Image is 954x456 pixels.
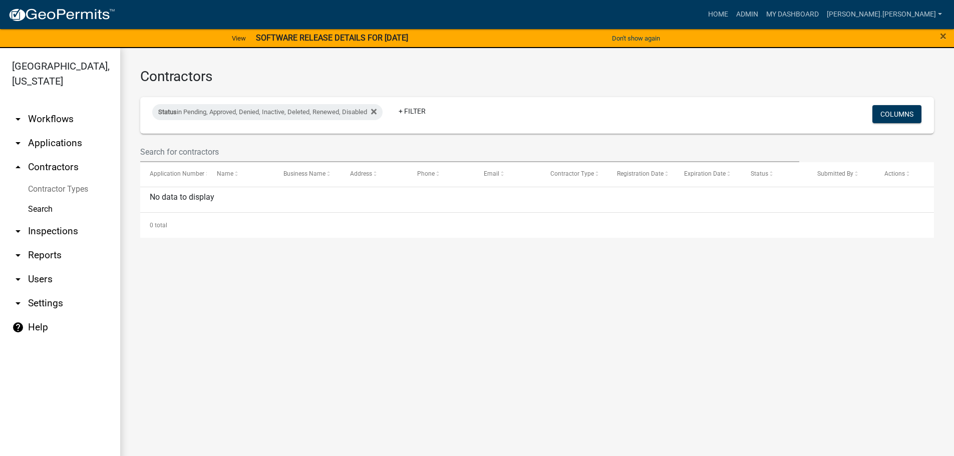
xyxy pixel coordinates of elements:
[12,321,24,333] i: help
[12,113,24,125] i: arrow_drop_down
[704,5,732,24] a: Home
[808,162,874,186] datatable-header-cell: Submitted By
[207,162,273,186] datatable-header-cell: Name
[140,213,934,238] div: 0 total
[228,30,250,47] a: View
[875,162,941,186] datatable-header-cell: Actions
[140,68,934,85] h3: Contractors
[474,162,541,186] datatable-header-cell: Email
[823,5,946,24] a: [PERSON_NAME].[PERSON_NAME]
[407,162,474,186] datatable-header-cell: Phone
[12,297,24,309] i: arrow_drop_down
[608,30,664,47] button: Don't show again
[256,33,408,43] strong: SOFTWARE RELEASE DETAILS FOR [DATE]
[675,162,741,186] datatable-header-cell: Expiration Date
[152,104,383,120] div: in Pending, Approved, Denied, Inactive, Deleted, Renewed, Disabled
[150,170,204,177] span: Application Number
[12,225,24,237] i: arrow_drop_down
[817,170,853,177] span: Submitted By
[741,162,808,186] datatable-header-cell: Status
[541,162,607,186] datatable-header-cell: Contractor Type
[217,170,233,177] span: Name
[158,108,177,116] span: Status
[140,187,934,212] div: No data to display
[550,170,594,177] span: Contractor Type
[417,170,435,177] span: Phone
[732,5,762,24] a: Admin
[140,142,799,162] input: Search for contractors
[341,162,407,186] datatable-header-cell: Address
[12,249,24,261] i: arrow_drop_down
[751,170,768,177] span: Status
[762,5,823,24] a: My Dashboard
[274,162,341,186] datatable-header-cell: Business Name
[283,170,326,177] span: Business Name
[872,105,921,123] button: Columns
[617,170,664,177] span: Registration Date
[391,102,434,120] a: + Filter
[12,161,24,173] i: arrow_drop_up
[884,170,905,177] span: Actions
[940,30,946,42] button: Close
[607,162,674,186] datatable-header-cell: Registration Date
[350,170,372,177] span: Address
[12,137,24,149] i: arrow_drop_down
[684,170,726,177] span: Expiration Date
[484,170,499,177] span: Email
[940,29,946,43] span: ×
[12,273,24,285] i: arrow_drop_down
[140,162,207,186] datatable-header-cell: Application Number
